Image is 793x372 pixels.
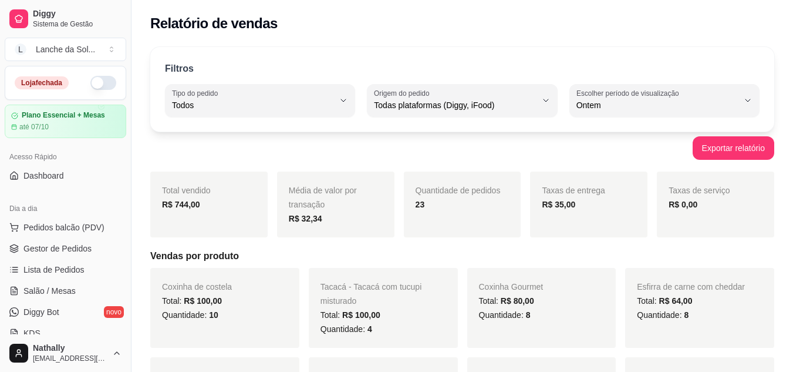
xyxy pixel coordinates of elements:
label: Origem do pedido [374,88,433,98]
span: Dashboard [23,170,64,182]
a: Dashboard [5,166,126,185]
a: Plano Essencial + Mesasaté 07/10 [5,105,126,138]
span: Gestor de Pedidos [23,243,92,254]
span: R$ 64,00 [659,296,693,306]
div: Acesso Rápido [5,148,126,166]
span: 8 [684,310,689,320]
span: Quantidade: [320,324,372,334]
div: Dia a dia [5,199,126,218]
a: DiggySistema de Gestão [5,5,126,33]
span: Quantidade: [479,310,531,320]
span: R$ 80,00 [501,296,534,306]
span: Pedidos balcão (PDV) [23,222,104,233]
button: Tipo do pedidoTodos [165,84,355,117]
span: Tacacá - Tacacá com tucupi misturado [320,282,422,306]
button: Alterar Status [90,76,116,90]
article: Plano Essencial + Mesas [22,111,105,120]
span: Total: [320,310,380,320]
div: Lanche da Sol ... [36,43,95,55]
span: Coxinha de costela [162,282,232,291]
a: Gestor de Pedidos [5,239,126,258]
h2: Relatório de vendas [150,14,278,33]
strong: R$ 32,34 [289,214,322,223]
button: Origem do pedidoTodas plataformas (Diggy, iFood) [367,84,557,117]
span: Total: [162,296,222,306]
span: Quantidade: [637,310,689,320]
span: 10 [209,310,218,320]
a: Salão / Mesas [5,281,126,300]
span: [EMAIL_ADDRESS][DOMAIN_NAME] [33,354,107,363]
span: L [15,43,26,55]
span: Média de valor por transação [289,186,357,209]
strong: R$ 744,00 [162,200,200,209]
span: Nathally [33,343,107,354]
span: Taxas de serviço [669,186,730,195]
button: Exportar relatório [693,136,774,160]
label: Tipo do pedido [172,88,222,98]
span: Taxas de entrega [542,186,605,195]
a: Lista de Pedidos [5,260,126,279]
span: Salão / Mesas [23,285,76,297]
span: Ontem [576,99,738,111]
span: Esfirra de carne com cheddar [637,282,745,291]
span: Lista de Pedidos [23,264,85,276]
p: Filtros [165,62,194,76]
strong: R$ 35,00 [542,200,575,209]
a: KDS [5,324,126,343]
span: R$ 100,00 [342,310,380,320]
span: 4 [367,324,372,334]
span: Total: [637,296,692,306]
span: Diggy [33,9,122,19]
span: Total: [479,296,534,306]
button: Pedidos balcão (PDV) [5,218,126,237]
span: Quantidade: [162,310,218,320]
strong: 23 [416,200,425,209]
span: Coxinha Gourmet [479,282,544,291]
span: Todas plataformas (Diggy, iFood) [374,99,536,111]
span: R$ 100,00 [184,296,222,306]
button: Escolher período de visualizaçãoOntem [569,84,760,117]
span: Sistema de Gestão [33,19,122,29]
a: Diggy Botnovo [5,303,126,321]
article: até 07/10 [19,122,49,132]
button: Select a team [5,38,126,61]
button: Nathally[EMAIL_ADDRESS][DOMAIN_NAME] [5,339,126,367]
strong: R$ 0,00 [669,200,697,209]
span: Total vendido [162,186,211,195]
span: Quantidade de pedidos [416,186,501,195]
span: KDS [23,327,41,339]
div: Loja fechada [15,76,69,89]
span: 8 [526,310,531,320]
span: Diggy Bot [23,306,59,318]
span: Todos [172,99,334,111]
h5: Vendas por produto [150,249,774,263]
label: Escolher período de visualização [576,88,683,98]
